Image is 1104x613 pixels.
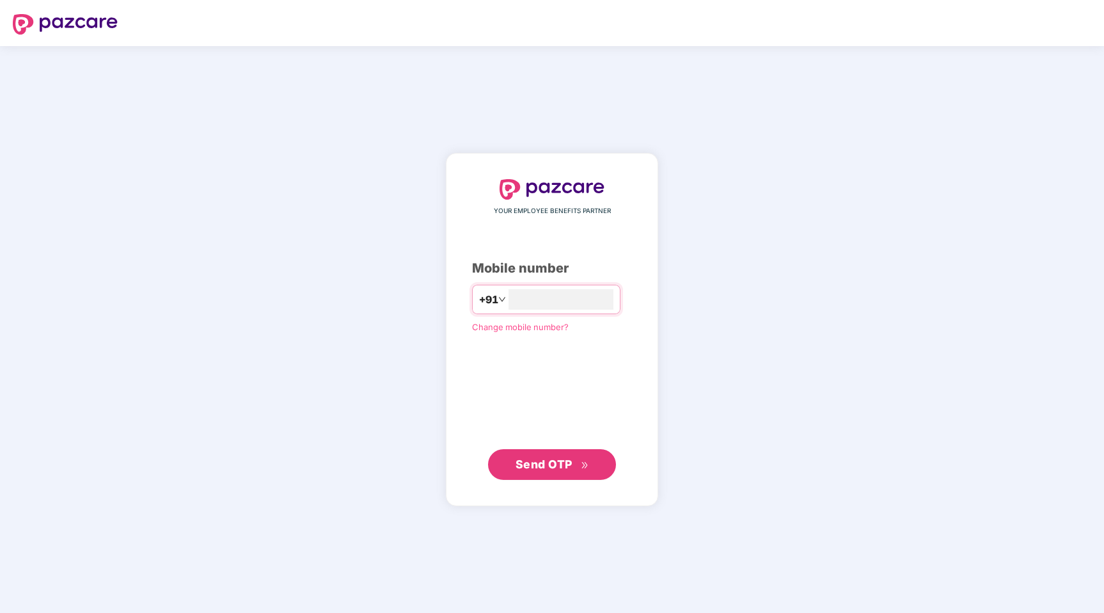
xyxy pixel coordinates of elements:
[472,322,569,332] a: Change mobile number?
[500,179,604,200] img: logo
[516,458,572,471] span: Send OTP
[488,449,616,480] button: Send OTPdouble-right
[581,461,589,470] span: double-right
[472,259,632,278] div: Mobile number
[479,292,498,308] span: +91
[494,206,611,216] span: YOUR EMPLOYEE BENEFITS PARTNER
[13,14,118,35] img: logo
[498,296,506,303] span: down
